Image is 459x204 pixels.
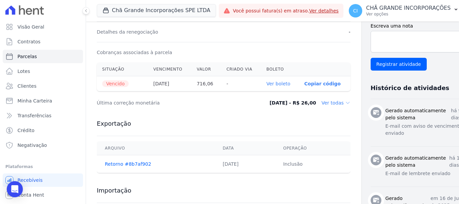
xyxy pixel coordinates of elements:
div: Plataformas [5,163,80,171]
span: Contratos [17,38,40,45]
p: CHÃ GRANDE INCORPORAÇÕES [366,5,451,11]
span: Crédito [17,127,35,134]
a: Transferências [3,109,83,122]
span: Você possui fatura(s) em atraso. [233,7,339,14]
th: - [221,76,261,91]
th: Situação [97,63,148,76]
span: Lotes [17,68,30,75]
h3: Histórico de atividades [371,84,449,92]
th: Boleto [261,63,299,76]
dd: - [349,29,350,35]
span: Minha Carteira [17,97,52,104]
a: Negativação [3,138,83,152]
th: Vencimento [148,63,191,76]
a: Contratos [3,35,83,48]
dt: Última correção monetária [97,99,247,106]
span: Recebíveis [17,177,43,183]
th: Arquivo [97,141,215,155]
a: Minha Carteira [3,94,83,108]
h3: Gerado automaticamente pelo sistema [385,155,449,169]
input: Registrar atividade [371,58,427,71]
h3: Gerado automaticamente pelo sistema [385,107,451,121]
dt: Cobranças associadas à parcela [97,49,172,56]
dd: Ver todas [322,99,350,106]
th: Data [215,141,275,155]
h3: Exportação [97,120,350,128]
button: Chã Grande Incorporações SPE LTDA [97,4,216,17]
a: Retorno #8b7af902 [105,161,151,167]
a: Lotes [3,65,83,78]
span: Transferências [17,112,51,119]
th: 716,06 [191,76,221,91]
span: CI [353,8,358,13]
a: Ver detalhes [309,8,339,13]
div: Open Intercom Messenger [7,181,23,197]
dt: Detalhes da renegociação [97,29,158,35]
span: Clientes [17,83,36,89]
p: Ver opções [366,11,451,17]
span: Conta Hent [17,192,44,198]
a: Visão Geral [3,20,83,34]
a: Ver boleto [266,81,290,86]
button: Copiar código [304,81,341,86]
th: Operação [275,141,350,155]
a: Clientes [3,79,83,93]
th: Criado via [221,63,261,76]
span: Visão Geral [17,24,44,30]
a: Crédito [3,124,83,137]
dd: [DATE] - R$ 26,00 [269,99,316,106]
span: Parcelas [17,53,37,60]
th: [DATE] [148,76,191,91]
span: Vencido [102,80,129,87]
h3: Importação [97,187,350,195]
span: Negativação [17,142,47,149]
a: Conta Hent [3,188,83,202]
th: Valor [191,63,221,76]
td: [DATE] [215,155,275,173]
a: Parcelas [3,50,83,63]
td: Inclusão [275,155,350,173]
a: Recebíveis [3,173,83,187]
